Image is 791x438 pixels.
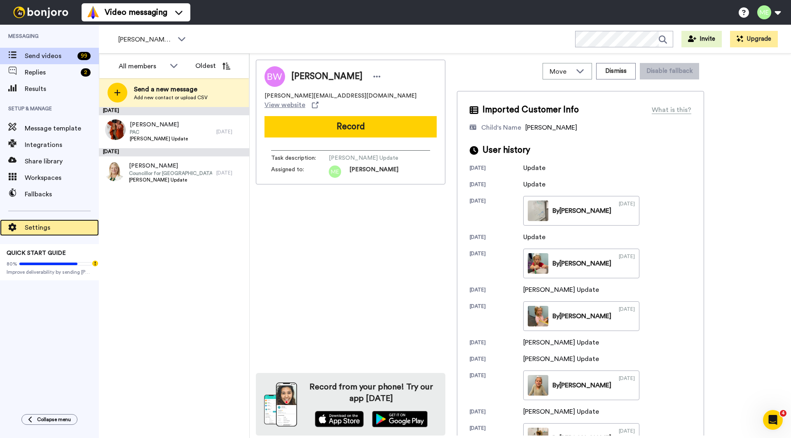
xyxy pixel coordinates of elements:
[523,370,639,400] a: By[PERSON_NAME][DATE]
[470,165,523,173] div: [DATE]
[550,67,572,77] span: Move
[37,416,71,423] span: Collapse menu
[7,261,17,267] span: 80%
[730,31,778,47] button: Upgrade
[552,259,611,268] div: By [PERSON_NAME]
[264,66,285,87] img: Image of Beth Wall
[264,100,305,110] span: View website
[189,58,236,74] button: Oldest
[105,7,167,18] span: Video messaging
[99,148,249,156] div: [DATE]
[523,301,639,331] a: By[PERSON_NAME][DATE]
[619,200,635,221] div: [DATE]
[264,116,437,137] button: Record
[81,68,91,77] div: 2
[130,135,188,142] span: [PERSON_NAME] Update
[21,414,77,425] button: Collapse menu
[528,200,548,221] img: a42a7f06-db7c-4193-a240-b999b107842c-thumb.jpg
[525,124,577,131] span: [PERSON_NAME]
[470,408,523,417] div: [DATE]
[470,234,523,242] div: [DATE]
[129,162,212,170] span: [PERSON_NAME]
[470,181,523,189] div: [DATE]
[130,121,188,129] span: [PERSON_NAME]
[523,249,639,278] a: By[PERSON_NAME][DATE]
[552,206,611,216] div: By [PERSON_NAME]
[552,311,611,321] div: By [PERSON_NAME]
[10,7,72,18] img: bj-logo-header-white.svg
[523,407,599,417] div: [PERSON_NAME] Update
[119,61,166,71] div: All members
[291,70,363,83] span: [PERSON_NAME]
[372,411,428,427] img: playstore
[619,375,635,396] div: [DATE]
[129,177,212,183] span: [PERSON_NAME] Update
[780,410,786,417] span: 4
[482,144,530,156] span: User history
[134,84,208,94] span: Send a new message
[528,375,548,396] img: 3a6aa7d7-f247-4561-9831-36fed6dbf2b2-thumb.jpg
[91,260,99,267] div: Tooltip anchor
[216,170,245,176] div: [DATE]
[470,250,523,278] div: [DATE]
[105,119,126,140] img: d259c1d6-f1c6-44b3-b8bd-3183ee540596.jpg
[25,223,99,233] span: Settings
[619,306,635,326] div: [DATE]
[25,84,99,94] span: Results
[523,196,639,226] a: By[PERSON_NAME][DATE]
[7,269,92,275] span: Improve deliverability by sending [PERSON_NAME]’s from your own email
[25,189,99,199] span: Fallbacks
[25,51,74,61] span: Send videos
[596,63,636,79] button: Dismiss
[619,253,635,274] div: [DATE]
[118,35,173,44] span: [PERSON_NAME] Tasks
[763,410,783,430] iframe: Intercom live chat
[482,104,579,116] span: Imported Customer Info
[681,31,722,47] button: Invite
[264,100,318,110] a: View website
[528,306,548,326] img: 6316127f-7ca4-4ac7-b5d7-e647730441ab-thumb.jpg
[104,161,125,181] img: 1d7cecd8-ccef-4af5-8057-2314b501df79.png
[523,232,564,242] div: Update
[470,303,523,331] div: [DATE]
[523,179,564,189] div: Update
[134,94,208,101] span: Add new contact or upload CSV
[481,123,521,133] div: Child's Name
[528,253,548,274] img: cb38bf18-0a92-46d3-9408-e224978ee856-thumb.jpg
[130,129,188,135] span: PAC
[470,287,523,295] div: [DATE]
[25,173,99,183] span: Workspaces
[129,170,212,177] span: Councillor for [GEOGRAPHIC_DATA][PERSON_NAME]
[552,380,611,390] div: By [PERSON_NAME]
[470,356,523,364] div: [DATE]
[349,165,398,178] span: [PERSON_NAME]
[470,372,523,400] div: [DATE]
[77,52,91,60] div: 99
[640,63,699,79] button: Disable fallback
[264,92,417,100] span: [PERSON_NAME][EMAIL_ADDRESS][DOMAIN_NAME]
[470,339,523,347] div: [DATE]
[7,250,66,256] span: QUICK START GUIDE
[315,411,364,427] img: appstore
[523,338,599,347] div: [PERSON_NAME] Update
[523,163,564,173] div: Update
[523,354,599,364] div: [PERSON_NAME] Update
[652,105,691,115] div: What is this?
[25,123,99,133] span: Message template
[271,154,329,162] span: Task description :
[523,285,599,295] div: [PERSON_NAME] Update
[25,156,99,166] span: Share library
[305,381,437,404] h4: Record from your phone! Try our app [DATE]
[264,382,297,427] img: download
[99,107,249,115] div: [DATE]
[25,140,99,150] span: Integrations
[271,165,329,178] span: Assigned to:
[329,165,341,178] img: me.png
[25,68,77,77] span: Replies
[470,198,523,226] div: [DATE]
[216,128,245,135] div: [DATE]
[329,154,407,162] span: [PERSON_NAME] Update
[87,6,100,19] img: vm-color.svg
